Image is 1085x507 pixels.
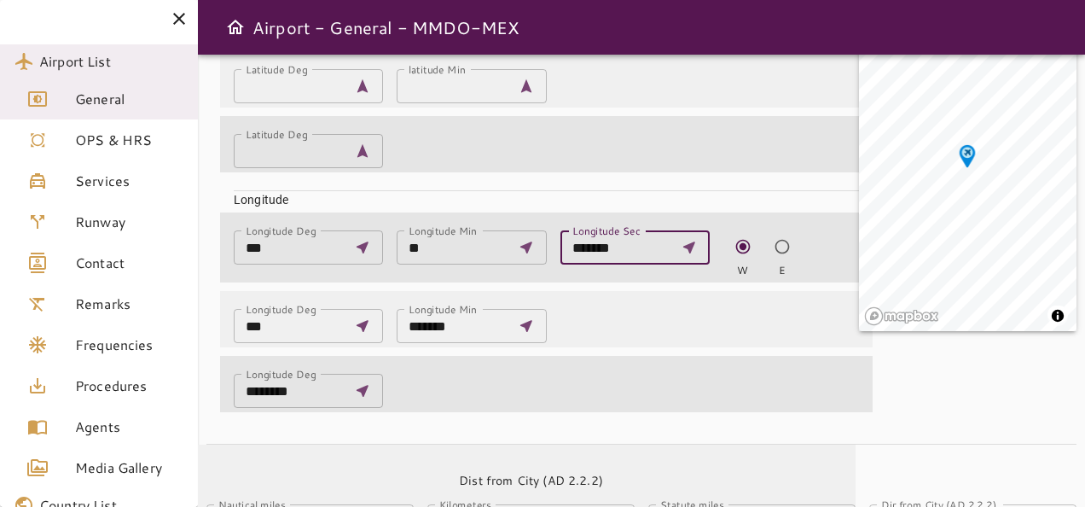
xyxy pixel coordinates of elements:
[1047,306,1068,326] button: Toggle attribution
[75,376,184,396] span: Procedures
[409,223,477,237] label: Longitude Min
[779,263,786,278] span: E
[246,366,316,381] label: Longitude Deg
[75,417,184,437] span: Agents
[75,253,184,273] span: Contact
[218,10,252,44] button: Open drawer
[859,17,1076,331] canvas: Map
[75,294,184,314] span: Remarks
[75,130,184,150] span: OPS & HRS
[75,171,184,191] span: Services
[459,472,603,491] h6: Dist from City (AD 2.2.2)
[246,301,316,316] label: Longitude Deg
[409,61,466,76] label: latitude Min
[75,89,184,109] span: General
[220,178,873,208] div: Longitude
[75,335,184,355] span: Frequencies
[409,301,477,316] label: Longitude Min
[572,223,641,237] label: Longitude Sec
[75,212,184,232] span: Runway
[246,61,308,76] label: Latitude Deg
[246,126,308,141] label: Latitude Deg
[864,306,939,326] a: Mapbox logo
[737,263,748,278] span: W
[75,457,184,478] span: Media Gallery
[39,51,184,72] span: Airport List
[252,14,519,41] h6: Airport - General - MMDO-MEX
[246,223,316,237] label: Longitude Deg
